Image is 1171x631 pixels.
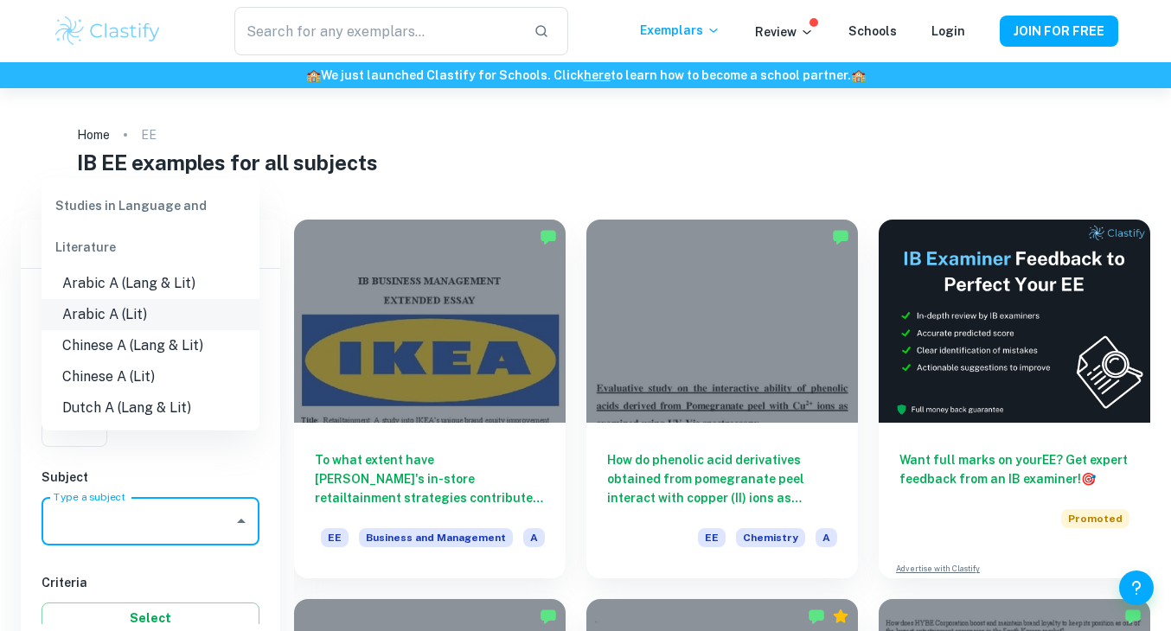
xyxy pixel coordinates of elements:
button: Help and Feedback [1119,570,1154,605]
span: EE [321,528,349,547]
li: Dutch A (Lit) [42,424,259,455]
button: Close [229,509,253,533]
span: EE [698,528,726,547]
li: Arabic A (Lit) [42,299,259,330]
img: Marked [1124,608,1142,625]
li: Dutch A (Lang & Lit) [42,392,259,424]
a: Schools [848,24,897,38]
h6: To what extent have [PERSON_NAME]'s in-store retailtainment strategies contributed to enhancing b... [315,450,545,507]
span: A [816,528,837,547]
img: Clastify logo [53,14,163,48]
li: Chinese A (Lang & Lit) [42,330,259,361]
img: Marked [540,228,557,245]
h6: How do phenolic acid derivatives obtained from pomegranate peel interact with copper (II) ions as... [607,450,837,507]
img: Thumbnail [879,220,1150,423]
p: Review [755,22,814,41]
span: Business and Management [359,528,513,547]
a: Login [931,24,965,38]
li: Chinese A (Lit) [42,361,259,392]
span: 🏫 [306,68,321,82]
a: Home [77,123,110,147]
h6: We just launched Clastify for Schools. Click to learn how to become a school partner. [3,66,1168,85]
p: EE [141,125,157,144]
a: To what extent have [PERSON_NAME]'s in-store retailtainment strategies contributed to enhancing b... [294,220,566,578]
img: Marked [540,608,557,625]
div: Premium [832,608,849,625]
span: A [523,528,545,547]
p: Exemplars [640,21,720,40]
span: Promoted [1061,509,1129,528]
img: Marked [808,608,825,625]
label: Type a subject [54,489,125,504]
h6: Subject [42,468,259,487]
h1: IB EE examples for all subjects [77,147,1093,178]
h6: Filter exemplars [21,220,280,268]
img: Marked [832,228,849,245]
a: here [584,68,611,82]
button: JOIN FOR FREE [1000,16,1118,47]
div: Studies in Language and Literature [42,185,259,268]
span: 🏫 [851,68,866,82]
li: Arabic A (Lang & Lit) [42,268,259,299]
h6: Criteria [42,573,259,592]
span: Chemistry [736,528,805,547]
span: 🎯 [1081,472,1096,486]
a: Want full marks on yourEE? Get expert feedback from an IB examiner!PromotedAdvertise with Clastify [879,220,1150,578]
a: Advertise with Clastify [896,563,980,575]
a: How do phenolic acid derivatives obtained from pomegranate peel interact with copper (II) ions as... [586,220,858,578]
input: Search for any exemplars... [234,7,520,55]
h6: Want full marks on your EE ? Get expert feedback from an IB examiner! [899,450,1129,488]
